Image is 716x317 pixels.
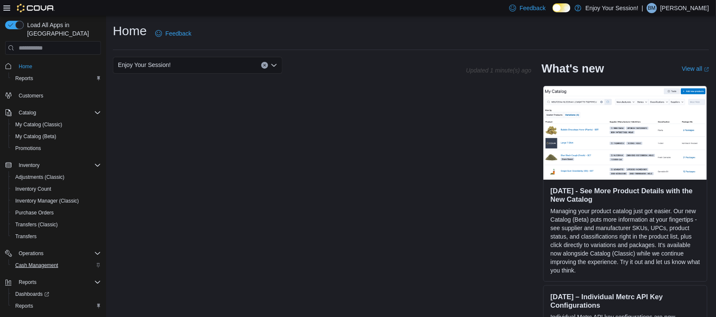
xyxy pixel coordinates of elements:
button: Inventory [2,159,104,171]
span: Inventory Manager (Classic) [15,197,79,204]
a: Dashboards [12,289,53,299]
a: Promotions [12,143,45,153]
span: Reports [15,303,33,309]
button: Inventory Count [8,183,104,195]
span: Reports [12,73,101,83]
a: Purchase Orders [12,208,57,218]
span: Promotions [15,145,41,152]
span: Transfers [15,233,36,240]
span: Load All Apps in [GEOGRAPHIC_DATA] [24,21,101,38]
a: Transfers [12,231,40,242]
span: Catalog [15,108,101,118]
span: Inventory [15,160,101,170]
a: Cash Management [12,260,62,270]
p: | [642,3,643,13]
a: Reports [12,301,36,311]
a: Inventory Manager (Classic) [12,196,82,206]
span: Reports [15,75,33,82]
span: Operations [19,250,44,257]
a: Dashboards [8,288,104,300]
span: Cash Management [12,260,101,270]
span: My Catalog (Beta) [15,133,56,140]
span: Enjoy Your Session! [118,60,171,70]
button: Promotions [8,142,104,154]
button: Clear input [261,62,268,69]
span: Inventory Count [15,186,51,192]
span: Operations [15,248,101,259]
span: Purchase Orders [15,209,54,216]
p: [PERSON_NAME] [660,3,709,13]
span: Adjustments (Classic) [12,172,101,182]
span: Feedback [520,4,545,12]
a: Transfers (Classic) [12,220,61,230]
button: Operations [15,248,47,259]
button: Transfers (Classic) [8,219,104,231]
span: Cash Management [15,262,58,269]
span: Home [15,61,101,71]
button: Purchase Orders [8,207,104,219]
span: My Catalog (Beta) [12,131,101,142]
button: Catalog [15,108,39,118]
button: Catalog [2,107,104,119]
button: Reports [8,72,104,84]
a: Reports [12,73,36,83]
img: Cova [17,4,55,12]
span: Reports [19,279,36,286]
span: Inventory Manager (Classic) [12,196,101,206]
a: Adjustments (Classic) [12,172,68,182]
span: Feedback [165,29,191,38]
a: My Catalog (Beta) [12,131,60,142]
svg: External link [704,67,709,72]
span: My Catalog (Classic) [12,120,101,130]
div: Bryan Muise [647,3,657,13]
button: Home [2,60,104,72]
span: Promotions [12,143,101,153]
button: Inventory Manager (Classic) [8,195,104,207]
span: My Catalog (Classic) [15,121,62,128]
input: Dark Mode [553,3,571,12]
p: Updated 1 minute(s) ago [466,67,531,74]
span: BM [648,3,656,13]
h3: [DATE] – Individual Metrc API Key Configurations [551,292,700,309]
span: Customers [19,92,43,99]
a: View allExternal link [682,65,709,72]
button: Cash Management [8,259,104,271]
button: Open list of options [271,62,277,69]
span: Dashboards [12,289,101,299]
button: Customers [2,89,104,102]
h2: What's new [542,62,604,75]
span: Purchase Orders [12,208,101,218]
a: Customers [15,91,47,101]
button: Reports [8,300,104,312]
span: Home [19,63,32,70]
a: Feedback [152,25,195,42]
button: Reports [2,276,104,288]
button: Transfers [8,231,104,242]
p: Managing your product catalog just got easier. Our new Catalog (Beta) puts more information at yo... [551,207,700,275]
a: My Catalog (Classic) [12,120,66,130]
span: Dashboards [15,291,49,298]
span: Reports [12,301,101,311]
button: Inventory [15,160,43,170]
span: Adjustments (Classic) [15,174,64,181]
button: Operations [2,247,104,259]
button: Reports [15,277,40,287]
button: My Catalog (Beta) [8,131,104,142]
span: Inventory [19,162,39,169]
span: Inventory Count [12,184,101,194]
span: Reports [15,277,101,287]
span: Customers [15,90,101,101]
span: Transfers [12,231,101,242]
span: Catalog [19,109,36,116]
button: My Catalog (Classic) [8,119,104,131]
button: Adjustments (Classic) [8,171,104,183]
a: Inventory Count [12,184,55,194]
h1: Home [113,22,147,39]
p: Enjoy Your Session! [586,3,639,13]
h3: [DATE] - See More Product Details with the New Catalog [551,186,700,203]
a: Home [15,61,36,72]
span: Transfers (Classic) [15,221,58,228]
span: Transfers (Classic) [12,220,101,230]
